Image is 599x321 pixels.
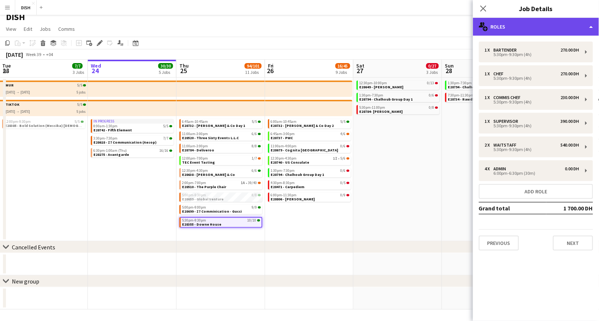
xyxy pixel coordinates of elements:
span: E28699 - Z7 Comminication - Gucci [182,209,242,214]
span: E28794 - Chalhoub Group Day 1 [271,172,324,177]
span: 12:30pm-10:00pm [360,81,387,85]
span: 6/6 [258,170,261,172]
div: New group [12,278,39,285]
span: E28794 - Chalhoub Group Day 1 [360,97,413,102]
span: 9/9 [252,206,257,209]
div: [DATE] [6,51,23,58]
span: 5/5 [75,120,80,124]
span: 0/6 [435,94,438,96]
span: 9/9 [258,206,261,209]
span: 11:00am-3:00pm [182,132,208,136]
app-job-card: 11:00am-3:00pm6/6E28520 - Three Sixty Events L.L.C [179,131,262,141]
app-job-card: 6:00pm-11:30pm0/9E28806 - [PERSON_NAME] [268,193,351,202]
span: 5/5 [77,83,82,88]
app-job-card: 1:30pm-7:30pm0/6E28794 - Chalhoub Group Day 1 [268,168,351,177]
span: 5/5 [258,121,261,123]
app-job-card: 5:30pm-9:30pm10/10E28355 - Downe House [179,217,262,228]
div: 5:30pm-9:30pm (4h) [485,124,579,128]
span: TEC Event Tasting [182,160,215,165]
span: 5/5 [77,102,82,107]
div: 540.00 DH [561,143,579,148]
app-job-card: 1:30pm-7:30pm0/6E28794 - Chalhoub Group Day 1 [445,81,528,90]
span: Edit [24,26,32,32]
div: Supervisor [494,119,522,124]
span: E28520 - Three Sixty Events L.L.C [182,135,239,140]
span: 8/8 [258,145,261,147]
span: 6:00pm-11:30pm [271,193,297,197]
span: 0/6 [341,169,346,173]
span: Week 39 [24,52,43,57]
div: Admin [494,166,509,171]
div: 3 Jobs [73,69,84,75]
span: 5/6 [347,157,350,160]
span: 4/6 [341,132,346,136]
span: Fri [268,62,274,69]
div: 6:30pm-1:00am (Thu)16/16E28275 - Avantgarde [91,148,174,157]
span: 0/8 [435,107,438,109]
td: 1 700.00 DH [546,202,593,214]
div: 3 Jobs [427,69,439,75]
div: Chef [494,71,507,76]
span: 7/7 [169,137,172,140]
span: Sun [445,62,454,69]
span: 0/6 [341,144,346,148]
td: Grand total [479,202,546,214]
span: 23 [1,66,11,75]
span: 5/5 [83,104,86,106]
span: 16/45 [335,63,350,69]
app-job-card: 12:30pm-10:00pm0/13E28649 - [PERSON_NAME] [357,81,440,90]
app-job-card: 6:45am-10:45am5/5E28732 - [PERSON_NAME] & Co Day 1 [179,119,262,128]
span: E28742 - Fifth Element [94,128,132,132]
app-job-card: 1:30pm-7:30pm0/6E28794 - Chalhoub Group Day 1 [357,93,440,102]
app-job-card: 12:30pm-4:30pm1I•5/6E28740 - US Consulate [268,156,351,165]
span: E28679 - Cognita Middle East [271,148,338,153]
app-job-card: 5:30pm-11:00pm0/8E28784- [PERSON_NAME] [357,105,440,114]
span: 6:30pm-1:00am (Thu) [94,149,127,153]
span: E28618 - Z7 Communication (Aesop) [94,140,157,145]
span: 5/5 [163,124,169,128]
span: 0/13 [427,81,434,85]
div: 1 x [485,95,494,100]
span: 0/6 [429,94,434,97]
div: 5 Jobs [159,69,173,75]
span: 0/9 [341,193,346,197]
span: 39/40 [248,181,257,185]
span: 27 [355,66,365,75]
a: View [3,24,19,34]
div: 11 Jobs [245,69,261,75]
app-job-card: 6:45am-3:00pm4/6E28737 - PWC [268,131,351,141]
span: E28638 - Bain & Co [182,172,235,177]
div: 4:30pm-8:30pm0/5E28471 - Carpediem [268,180,351,190]
div: 270.00 DH [561,71,579,76]
span: 24 [90,66,101,75]
a: Edit [21,24,35,34]
span: 12:30pm-4:30pm [182,169,208,173]
span: 6/6 [258,133,261,135]
span: Comms [58,26,75,32]
span: E28471 - Carpediem [271,184,305,189]
div: 1 x [485,71,494,76]
app-job-card: 7:30pm-11:30pm0/8E28734 - Rawdha Alqassim [445,93,528,102]
app-job-card: 3:30pm-7:30pm7/7E28618 - Z7 Communication (Aesop) [91,136,174,145]
span: 8:00am-1:30pm [94,124,118,128]
div: 5:30pm-9:30pm (4h) [485,100,579,104]
div: 12:00pm-7:00pm1/7TEC Event Tasting [179,156,262,165]
span: 5/5 [341,120,346,124]
span: E28740 - US Consulate [271,160,310,165]
div: 5:30pm-9:30pm (4h) [485,148,579,151]
div: [DATE] → [DATE] [6,87,30,94]
div: 2:00pm-7:00pm1A•39/40E28510 - The Purple Chair [179,180,262,190]
div: 5:30pm-9:30pm (4h) [485,76,579,80]
span: 1:30pm-7:30pm [360,94,384,97]
div: 5 jobs [76,87,86,94]
a: Comms [55,24,78,34]
span: E28659 - Global Venture [182,197,224,202]
span: 2:00pm-7:00pm [182,181,206,185]
button: Add role [479,184,593,199]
